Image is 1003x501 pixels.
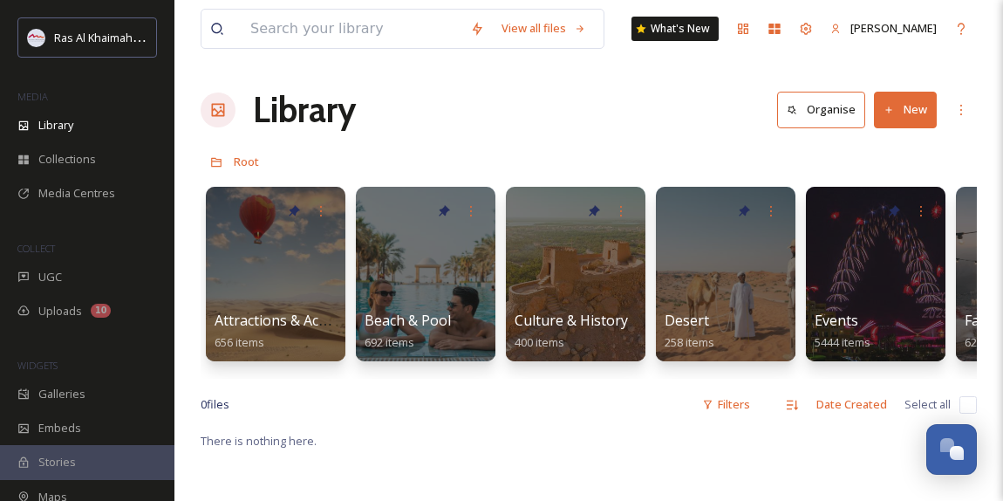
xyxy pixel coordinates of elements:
[38,386,85,402] span: Galleries
[38,117,73,134] span: Library
[665,311,709,330] span: Desert
[693,388,759,422] div: Filters
[926,424,977,475] button: Open Chat
[631,17,719,41] a: What's New
[815,312,870,350] a: Events5444 items
[28,29,45,46] img: Logo_RAKTDA_RGB-01.png
[215,312,361,350] a: Attractions & Activities656 items
[17,90,48,103] span: MEDIA
[904,396,951,413] span: Select all
[201,433,317,449] span: There is nothing here.
[215,334,264,350] span: 656 items
[777,92,865,127] button: Organise
[777,92,874,127] a: Organise
[365,334,414,350] span: 692 items
[850,20,937,36] span: [PERSON_NAME]
[38,303,82,319] span: Uploads
[815,311,858,330] span: Events
[874,92,937,127] button: New
[808,388,896,422] div: Date Created
[242,10,461,48] input: Search your library
[665,312,714,350] a: Desert258 items
[515,312,628,350] a: Culture & History400 items
[17,242,55,255] span: COLLECT
[515,334,564,350] span: 400 items
[54,29,301,45] span: Ras Al Khaimah Tourism Development Authority
[493,11,595,45] a: View all files
[38,454,76,470] span: Stories
[38,420,81,436] span: Embeds
[515,311,628,330] span: Culture & History
[365,312,451,350] a: Beach & Pool692 items
[253,84,356,136] a: Library
[234,151,259,172] a: Root
[201,396,229,413] span: 0 file s
[215,311,361,330] span: Attractions & Activities
[822,11,945,45] a: [PERSON_NAME]
[38,151,96,168] span: Collections
[17,359,58,372] span: WIDGETS
[365,311,451,330] span: Beach & Pool
[38,269,62,285] span: UGC
[234,154,259,169] span: Root
[38,185,115,202] span: Media Centres
[665,334,714,350] span: 258 items
[91,304,111,318] div: 10
[815,334,870,350] span: 5444 items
